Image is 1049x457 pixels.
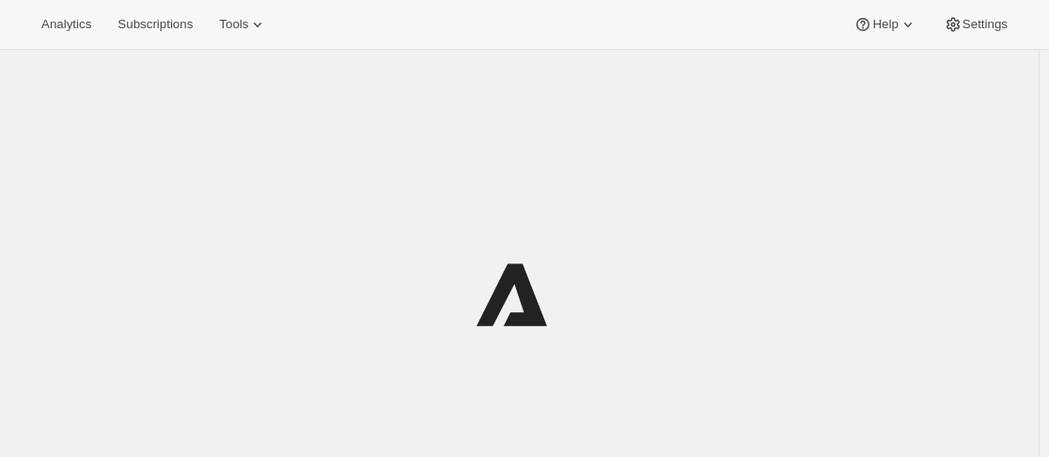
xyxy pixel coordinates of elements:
[842,11,928,38] button: Help
[117,17,193,32] span: Subscriptions
[208,11,278,38] button: Tools
[932,11,1019,38] button: Settings
[30,11,102,38] button: Analytics
[963,17,1008,32] span: Settings
[219,17,248,32] span: Tools
[106,11,204,38] button: Subscriptions
[872,17,898,32] span: Help
[41,17,91,32] span: Analytics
